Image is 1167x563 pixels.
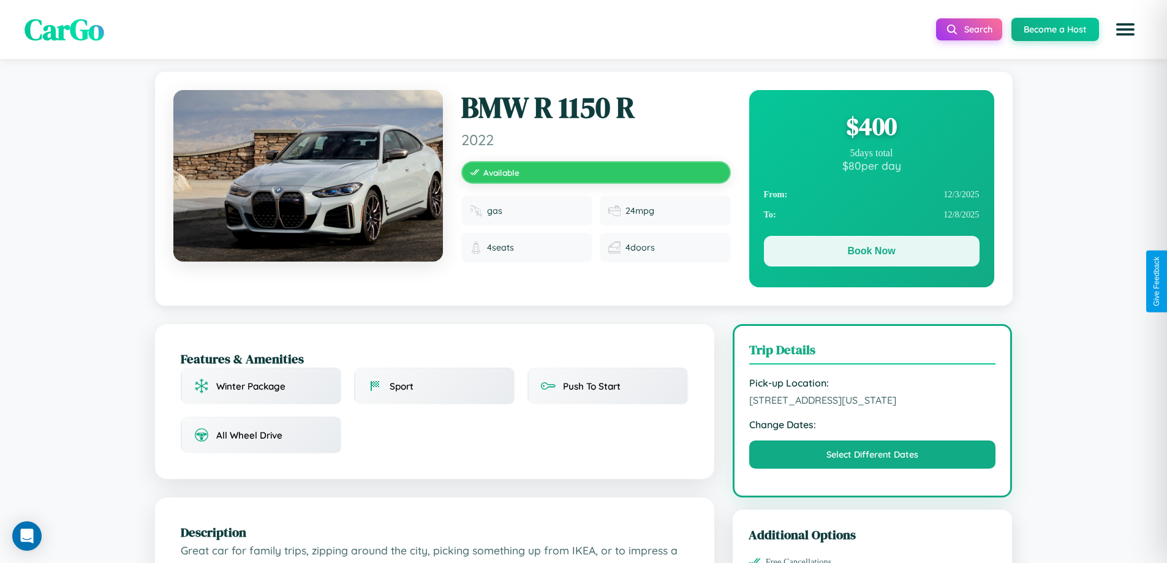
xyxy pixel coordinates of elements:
button: Open menu [1108,12,1142,47]
strong: Change Dates: [749,418,996,431]
img: Fuel efficiency [608,205,621,217]
div: Open Intercom Messenger [12,521,42,551]
span: 24 mpg [625,205,654,216]
h2: Features & Amenities [181,350,689,368]
button: Become a Host [1011,18,1099,41]
strong: Pick-up Location: [749,377,996,389]
h3: Additional Options [749,526,997,543]
h2: Description [181,523,689,541]
img: Seats [470,241,482,254]
div: $ 80 per day [764,159,980,172]
span: 2022 [461,130,731,149]
span: All Wheel Drive [216,429,282,441]
img: BMW R 1150 R 2022 [173,90,443,262]
span: Sport [390,380,414,392]
div: 12 / 3 / 2025 [764,184,980,205]
span: Winter Package [216,380,285,392]
button: Book Now [764,236,980,266]
div: 12 / 8 / 2025 [764,205,980,225]
img: Fuel type [470,205,482,217]
img: Doors [608,241,621,254]
div: $ 400 [764,110,980,143]
div: Give Feedback [1152,257,1161,306]
span: gas [487,205,502,216]
span: CarGo [25,9,104,50]
h1: BMW R 1150 R [461,90,731,126]
h3: Trip Details [749,341,996,365]
span: Push To Start [563,380,621,392]
strong: To: [764,210,776,220]
button: Select Different Dates [749,440,996,469]
span: 4 seats [487,242,514,253]
span: 4 doors [625,242,655,253]
strong: From: [764,189,788,200]
span: [STREET_ADDRESS][US_STATE] [749,394,996,406]
button: Search [936,18,1002,40]
span: Available [483,167,519,178]
span: Search [964,24,992,35]
div: 5 days total [764,148,980,159]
